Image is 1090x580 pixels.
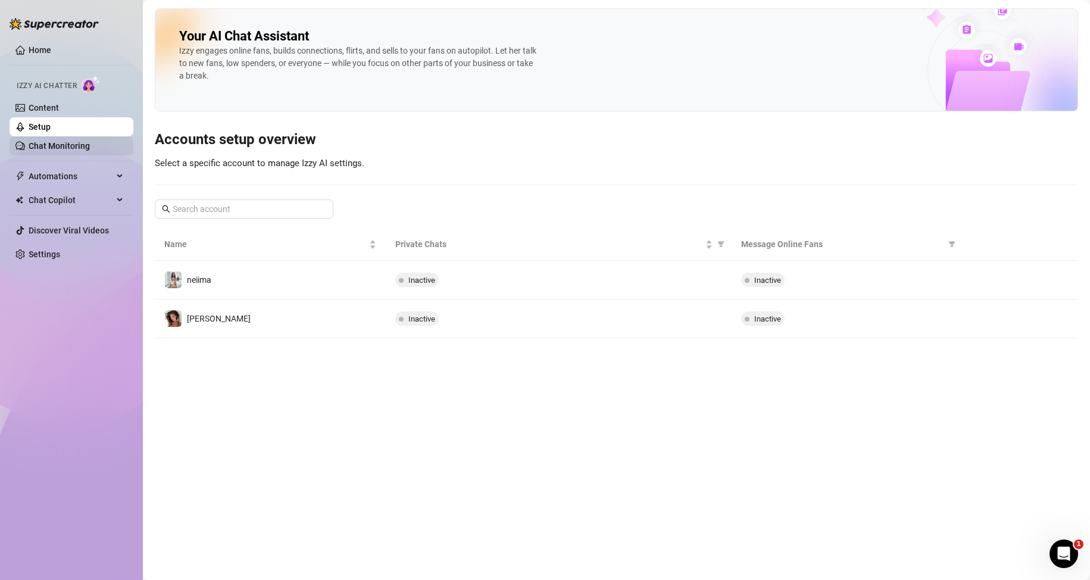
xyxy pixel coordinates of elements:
[15,196,23,204] img: Chat Copilot
[29,103,59,113] a: Content
[29,141,90,151] a: Chat Monitoring
[29,167,113,186] span: Automations
[386,228,732,261] th: Private Chats
[165,272,182,288] img: neiima
[155,130,1078,149] h3: Accounts setup overview
[173,202,317,216] input: Search account
[717,241,724,248] span: filter
[179,45,536,82] div: Izzy engages online fans, builds connections, flirts, and sells to your fans on autopilot. Let he...
[155,228,386,261] th: Name
[187,314,251,323] span: [PERSON_NAME]
[82,76,100,93] img: AI Chatter
[29,45,51,55] a: Home
[187,275,211,285] span: neiima
[29,122,51,132] a: Setup
[754,276,781,285] span: Inactive
[29,191,113,210] span: Chat Copilot
[164,238,367,251] span: Name
[395,238,704,251] span: Private Chats
[155,158,364,169] span: Select a specific account to manage Izzy AI settings.
[948,241,955,248] span: filter
[1074,540,1083,549] span: 1
[408,314,435,323] span: Inactive
[754,314,781,323] span: Inactive
[715,235,727,253] span: filter
[165,310,182,327] img: Chloe
[946,235,958,253] span: filter
[29,250,60,259] a: Settings
[10,18,99,30] img: logo-BBDzfeDw.svg
[29,226,109,235] a: Discover Viral Videos
[17,80,77,92] span: Izzy AI Chatter
[15,171,25,181] span: thunderbolt
[408,276,435,285] span: Inactive
[179,28,309,45] h2: Your AI Chat Assistant
[162,205,170,213] span: search
[1050,540,1078,568] iframe: Intercom live chat
[741,238,944,251] span: Message Online Fans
